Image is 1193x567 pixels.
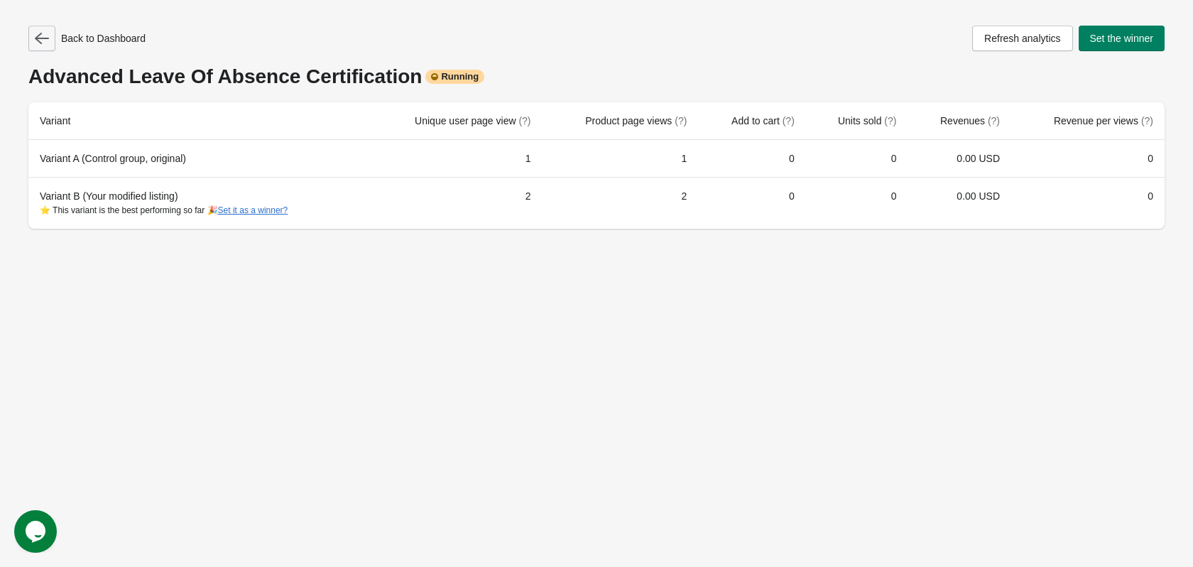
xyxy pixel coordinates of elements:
[838,115,896,126] span: Units sold
[806,140,908,177] td: 0
[1141,115,1153,126] span: (?)
[415,115,530,126] span: Unique user page view
[543,177,699,229] td: 2
[884,115,896,126] span: (?)
[1054,115,1153,126] span: Revenue per views
[28,102,368,140] th: Variant
[368,177,542,229] td: 2
[368,140,542,177] td: 1
[1090,33,1154,44] span: Set the winner
[14,510,60,553] iframe: chat widget
[425,70,484,84] div: Running
[908,140,1011,177] td: 0.00 USD
[988,115,1000,126] span: (?)
[698,140,805,177] td: 0
[1011,177,1165,229] td: 0
[585,115,687,126] span: Product page views
[940,115,1000,126] span: Revenues
[40,189,356,217] div: Variant B (Your modified listing)
[675,115,687,126] span: (?)
[218,205,288,215] button: Set it as a winner?
[984,33,1060,44] span: Refresh analytics
[40,151,356,166] div: Variant A (Control group, original)
[908,177,1011,229] td: 0.00 USD
[806,177,908,229] td: 0
[972,26,1072,51] button: Refresh analytics
[698,177,805,229] td: 0
[1079,26,1165,51] button: Set the winner
[1011,140,1165,177] td: 0
[518,115,530,126] span: (?)
[543,140,699,177] td: 1
[28,26,146,51] div: Back to Dashboard
[731,115,795,126] span: Add to cart
[783,115,795,126] span: (?)
[28,65,1165,88] div: Advanced Leave Of Absence Certification
[40,203,356,217] div: ⭐ This variant is the best performing so far 🎉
